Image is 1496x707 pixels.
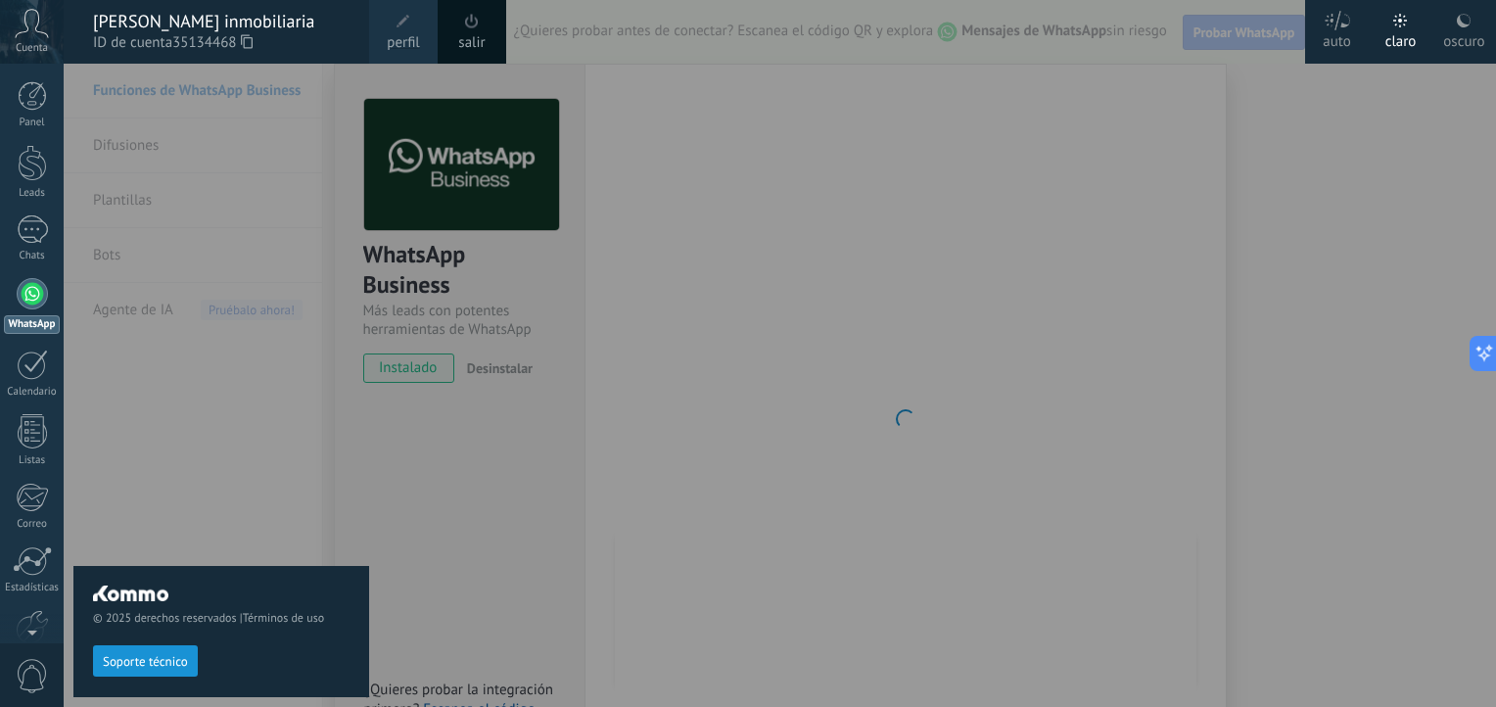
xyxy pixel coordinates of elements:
[4,454,61,467] div: Listas
[4,518,61,531] div: Correo
[458,32,485,54] a: salir
[243,611,324,626] a: Términos de uso
[4,386,61,399] div: Calendario
[4,582,61,594] div: Estadísticas
[93,32,350,54] span: ID de cuenta
[16,42,48,55] span: Cuenta
[4,250,61,262] div: Chats
[1443,13,1484,64] div: oscuro
[93,653,198,668] a: Soporte técnico
[4,315,60,334] div: WhatsApp
[4,117,61,129] div: Panel
[93,611,350,626] span: © 2025 derechos reservados |
[1323,13,1351,64] div: auto
[93,645,198,677] button: Soporte técnico
[4,187,61,200] div: Leads
[1385,13,1417,64] div: claro
[172,32,253,54] span: 35134468
[387,32,419,54] span: perfil
[93,11,350,32] div: [PERSON_NAME] inmobiliaria
[103,655,188,669] span: Soporte técnico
